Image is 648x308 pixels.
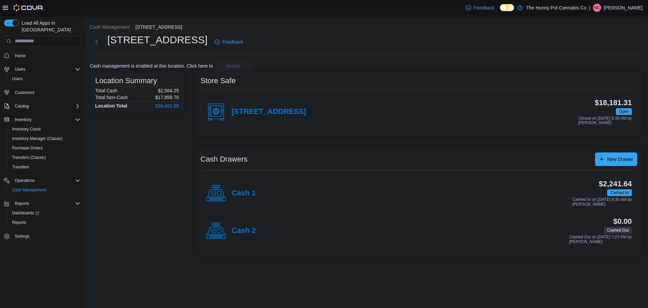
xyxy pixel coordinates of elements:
[12,116,34,124] button: Inventory
[12,116,80,124] span: Inventory
[222,39,243,45] span: Feedback
[607,189,632,196] span: Cashed In
[15,234,29,239] span: Settings
[95,95,128,100] h6: Total Non-Cash
[607,227,629,233] span: Cashed Out
[7,124,83,134] button: Inventory Count
[12,199,32,208] button: Reports
[1,101,83,111] button: Catalog
[12,232,32,240] a: Settings
[13,4,44,11] img: Cova
[474,4,494,11] span: Feedback
[593,4,601,12] div: Nick Cirinna
[12,155,46,160] span: Transfers (Classic)
[12,52,28,60] a: Home
[9,144,46,152] a: Purchase Orders
[90,63,213,69] p: Cash management is enabled at this location. Click here to
[15,201,29,206] span: Reports
[1,231,83,241] button: Settings
[232,189,256,198] h4: Cash 1
[7,134,83,143] button: Inventory Manager (Classic)
[90,24,130,30] button: Cash Management
[1,115,83,124] button: Inventory
[578,116,632,125] p: Closed on [DATE] 8:38 AM by [PERSON_NAME]
[589,4,590,12] p: |
[572,197,632,207] p: Cashed In on [DATE] 8:30 AM by [PERSON_NAME]
[15,103,29,109] span: Catalog
[15,90,34,95] span: Customers
[594,4,600,12] span: NC
[613,217,632,226] h3: $0.00
[616,108,632,115] span: Open
[9,163,32,171] a: Transfers
[1,88,83,97] button: Customers
[1,199,83,208] button: Reports
[1,51,83,61] button: Home
[9,186,49,194] a: Cash Management
[595,99,632,107] h3: $18,181.31
[90,24,643,32] nav: An example of EuiBreadcrumbs
[7,74,83,84] button: Users
[12,88,80,97] span: Customers
[12,126,41,132] span: Inventory Count
[15,178,35,183] span: Operations
[12,187,46,193] span: Cash Management
[7,153,83,162] button: Transfers (Classic)
[9,125,44,133] a: Inventory Count
[12,232,80,240] span: Settings
[200,155,247,163] h3: Cash Drawers
[9,209,42,217] a: Dashboards
[4,48,80,259] nav: Complex example
[200,77,236,85] h3: Store Safe
[9,186,80,194] span: Cash Management
[7,218,83,227] button: Reports
[610,190,629,196] span: Cashed In
[232,108,306,116] h4: [STREET_ADDRESS]
[9,209,80,217] span: Dashboards
[95,88,117,93] h6: Total Cash
[9,135,65,143] a: Inventory Manager (Classic)
[9,75,80,83] span: Users
[15,117,31,122] span: Inventory
[9,144,80,152] span: Purchase Orders
[500,4,514,11] input: Dark Mode
[90,35,103,49] button: Next
[463,1,497,15] a: Feedback
[1,176,83,185] button: Operations
[9,218,80,227] span: Reports
[12,176,37,185] button: Operations
[9,218,29,227] a: Reports
[12,136,63,141] span: Inventory Manager (Classic)
[9,125,80,133] span: Inventory Count
[226,63,241,69] span: disable
[12,164,29,170] span: Transfers
[12,65,80,73] span: Users
[9,153,49,162] a: Transfers (Classic)
[12,51,80,60] span: Home
[619,109,629,115] span: Open
[12,210,39,216] span: Dashboards
[19,20,80,33] span: Load All Apps in [GEOGRAPHIC_DATA]
[212,35,246,49] a: Feedback
[12,220,26,225] span: Reports
[9,163,80,171] span: Transfers
[569,235,632,244] p: Cashed Out on [DATE] 7:23 PM by [PERSON_NAME]
[155,95,179,100] p: $17,858.70
[7,143,83,153] button: Purchase Orders
[9,135,80,143] span: Inventory Manager (Classic)
[12,65,28,73] button: Users
[12,102,80,110] span: Catalog
[15,67,25,72] span: Users
[107,33,208,47] h1: [STREET_ADDRESS]
[595,152,637,166] button: New Drawer
[12,76,23,81] span: Users
[214,61,252,71] button: disable
[95,103,127,109] h4: Location Total
[12,176,80,185] span: Operations
[7,185,83,195] button: Cash Management
[604,227,632,234] span: Cashed Out
[95,77,157,85] h3: Location Summary
[599,180,632,188] h3: $2,241.64
[7,208,83,218] a: Dashboards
